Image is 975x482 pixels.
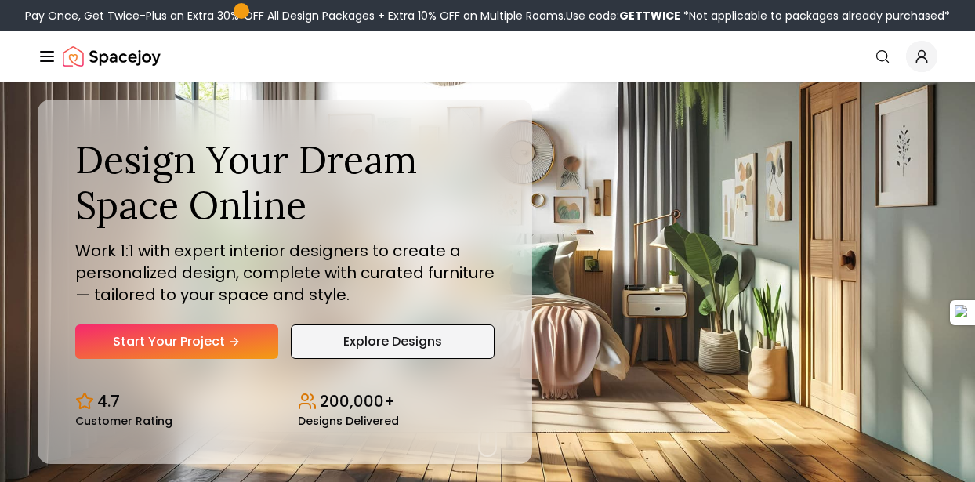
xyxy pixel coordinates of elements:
small: Customer Rating [75,415,172,426]
div: Design stats [75,378,495,426]
p: 200,000+ [320,390,395,412]
a: Explore Designs [291,324,495,359]
span: Use code: [566,8,680,24]
div: Pay Once, Get Twice-Plus an Extra 30% OFF All Design Packages + Extra 10% OFF on Multiple Rooms. [25,8,950,24]
b: GETTWICE [619,8,680,24]
h1: Design Your Dream Space Online [75,137,495,227]
a: Spacejoy [63,41,161,72]
p: Work 1:1 with expert interior designers to create a personalized design, complete with curated fu... [75,240,495,306]
p: 4.7 [97,390,120,412]
span: *Not applicable to packages already purchased* [680,8,950,24]
small: Designs Delivered [298,415,399,426]
img: Spacejoy Logo [63,41,161,72]
a: Start Your Project [75,324,278,359]
nav: Global [38,31,937,82]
